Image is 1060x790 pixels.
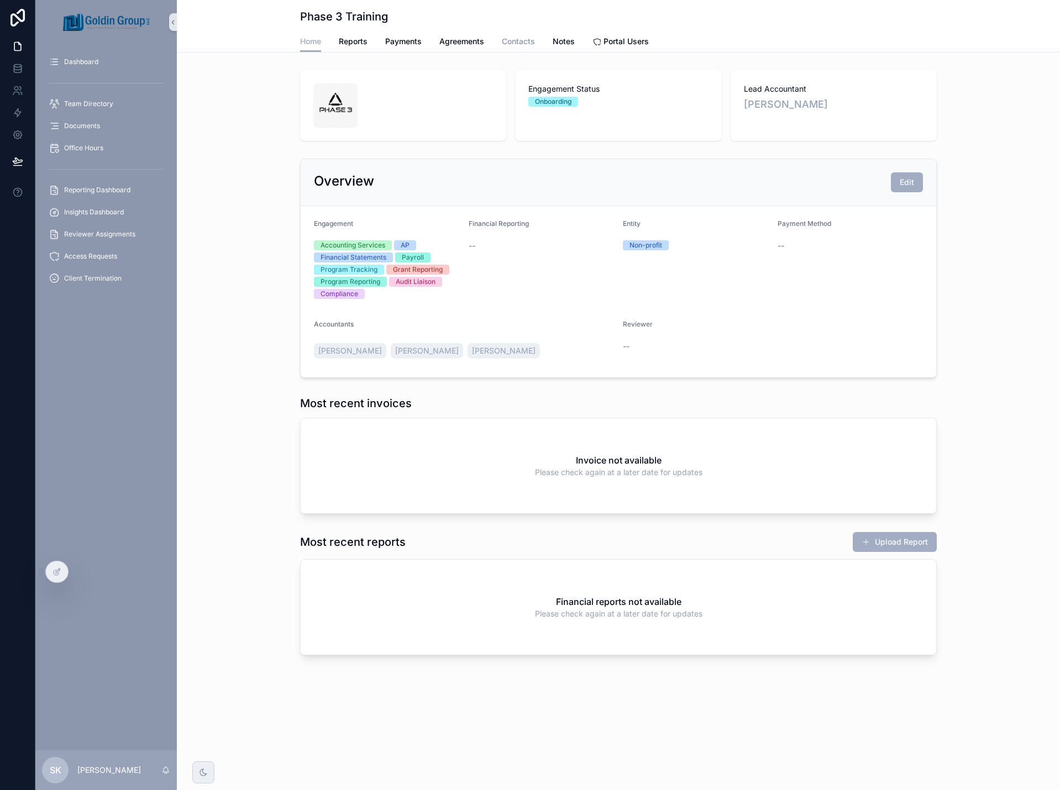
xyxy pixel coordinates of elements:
[604,36,649,47] span: Portal Users
[300,36,321,47] span: Home
[64,144,103,152] span: Office Hours
[778,219,831,228] span: Payment Method
[402,252,424,262] div: Payroll
[553,36,575,47] span: Notes
[623,219,641,228] span: Entity
[439,31,484,54] a: Agreements
[391,343,463,359] a: [PERSON_NAME]
[623,320,653,328] span: Reviewer
[314,320,354,328] span: Accountants
[535,608,702,619] span: Please check again at a later date for updates
[300,9,388,24] h1: Phase 3 Training
[472,345,536,356] span: [PERSON_NAME]
[64,208,124,217] span: Insights Dashboard
[64,230,135,239] span: Reviewer Assignments
[300,31,321,52] a: Home
[77,765,141,776] p: [PERSON_NAME]
[744,83,923,94] span: Lead Accountant
[64,274,122,283] span: Client Termination
[64,186,130,194] span: Reporting Dashboard
[42,224,170,244] a: Reviewer Assignments
[321,289,358,299] div: Compliance
[339,31,368,54] a: Reports
[439,36,484,47] span: Agreements
[64,122,100,130] span: Documents
[339,36,368,47] span: Reports
[314,343,386,359] a: [PERSON_NAME]
[64,57,98,66] span: Dashboard
[314,172,374,190] h2: Overview
[64,99,113,108] span: Team Directory
[321,240,385,250] div: Accounting Services
[556,595,681,608] h2: Financial reports not available
[313,83,358,128] img: logo.jpg
[502,31,535,54] a: Contacts
[385,36,422,47] span: Payments
[42,180,170,200] a: Reporting Dashboard
[744,97,828,112] a: [PERSON_NAME]
[64,252,117,261] span: Access Requests
[42,52,170,72] a: Dashboard
[35,44,177,303] div: scrollable content
[401,240,410,250] div: AP
[63,13,149,31] img: App logo
[314,219,353,228] span: Engagement
[42,202,170,222] a: Insights Dashboard
[42,116,170,136] a: Documents
[469,219,529,228] span: Financial Reporting
[300,534,406,550] h1: Most recent reports
[469,240,475,251] span: --
[396,277,435,287] div: Audit Liaison
[853,532,937,552] button: Upload Report
[900,177,914,188] span: Edit
[385,31,422,54] a: Payments
[318,345,382,356] span: [PERSON_NAME]
[468,343,540,359] a: [PERSON_NAME]
[395,345,459,356] span: [PERSON_NAME]
[535,97,571,107] div: Onboarding
[300,396,412,411] h1: Most recent invoices
[42,246,170,266] a: Access Requests
[553,31,575,54] a: Notes
[321,277,380,287] div: Program Reporting
[891,172,923,192] button: Edit
[42,94,170,114] a: Team Directory
[535,467,702,478] span: Please check again at a later date for updates
[778,240,784,251] span: --
[50,763,61,777] span: SK
[321,265,377,275] div: Program Tracking
[623,341,629,352] span: --
[502,36,535,47] span: Contacts
[528,83,708,94] span: Engagement Status
[576,454,662,467] h2: Invoice not available
[629,240,662,250] div: Non-profit
[592,31,649,54] a: Portal Users
[42,268,170,288] a: Client Termination
[42,138,170,158] a: Office Hours
[393,265,443,275] div: Grant Reporting
[321,252,386,262] div: Financial Statements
